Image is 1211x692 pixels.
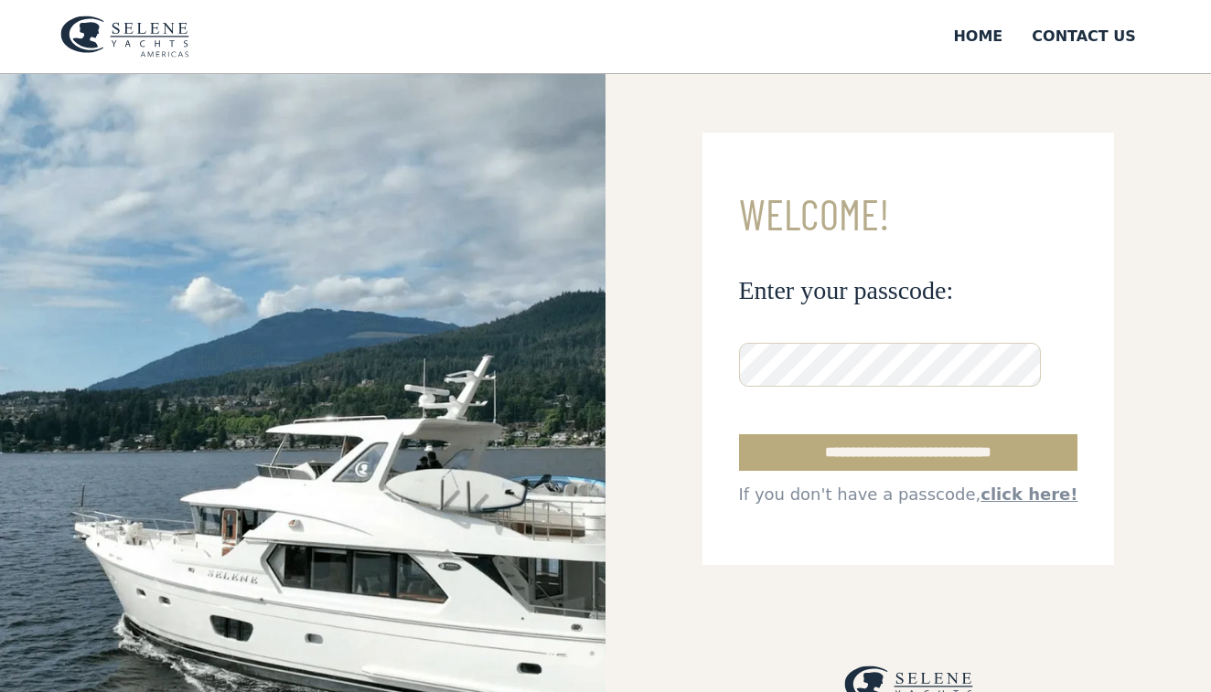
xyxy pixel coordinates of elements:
[739,482,1078,506] div: If you don't have a passcode,
[739,274,1078,306] h3: Enter your passcode:
[981,484,1077,504] a: click here!
[702,133,1115,565] form: Email Form
[1032,26,1136,48] div: Contact US
[953,26,1002,48] div: Home
[60,16,189,58] img: logo
[739,191,1078,238] h3: Welcome!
